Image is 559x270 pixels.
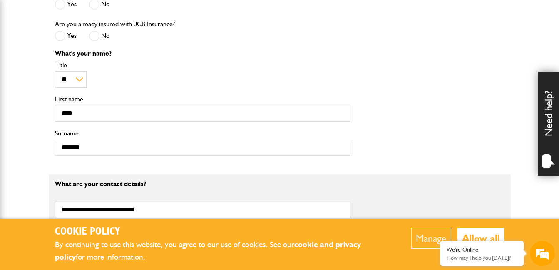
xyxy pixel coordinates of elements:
[55,50,350,57] p: What's your name?
[447,255,517,261] p: How may I help you today?
[55,96,350,103] label: First name
[411,228,451,249] button: Manage
[43,47,140,57] div: Chat with us now
[55,226,386,238] h2: Cookie Policy
[55,181,350,187] p: What are your contact details?
[11,101,152,120] input: Enter your email address
[11,77,152,95] input: Enter your last name
[55,31,77,41] label: Yes
[55,238,386,264] p: By continuing to use this website, you agree to our use of cookies. See our for more information.
[113,210,151,221] em: Start Chat
[538,72,559,176] div: Need help?
[137,4,157,24] div: Minimize live chat window
[11,150,152,203] textarea: Type your message and hit 'Enter'
[14,46,35,58] img: d_20077148190_company_1631870298795_20077148190
[457,228,504,249] button: Allow all
[447,246,517,253] div: We're Online!
[55,130,350,137] label: Surname
[55,62,350,69] label: Title
[11,126,152,144] input: Enter your phone number
[55,240,361,262] a: cookie and privacy policy
[89,31,110,41] label: No
[55,21,175,27] label: Are you already insured with JCB Insurance?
